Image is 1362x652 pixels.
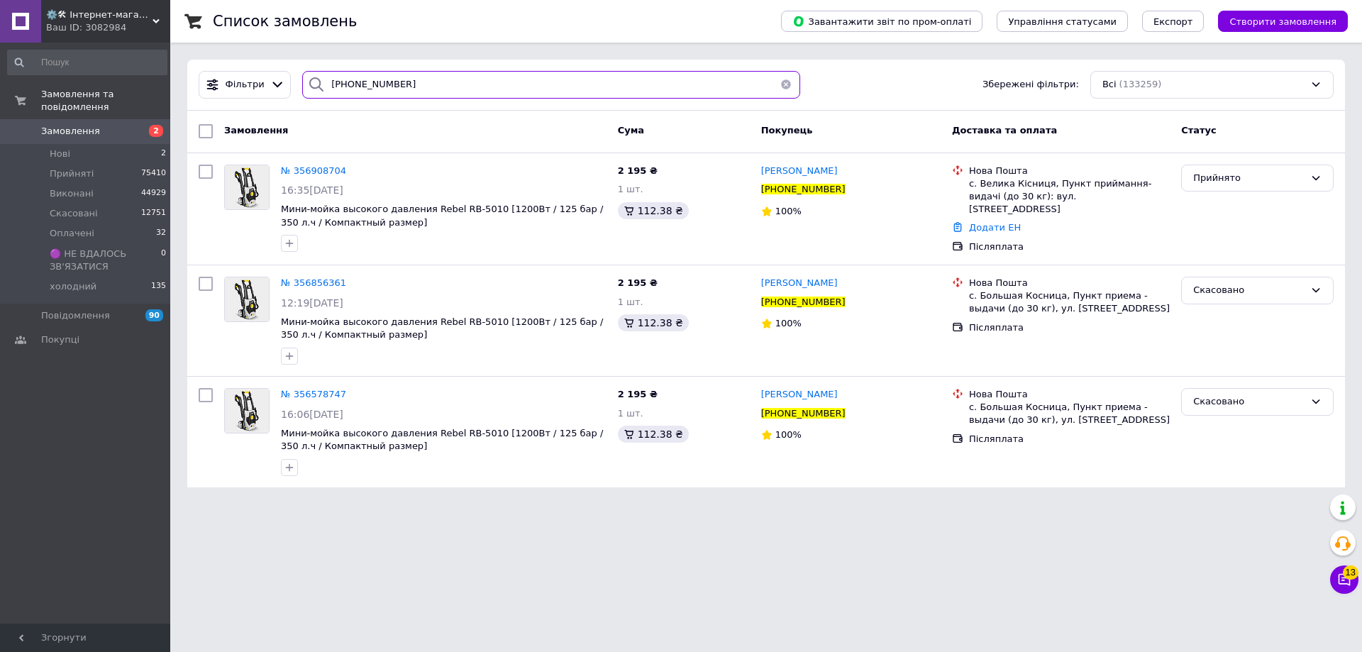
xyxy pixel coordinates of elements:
[969,277,1170,289] div: Нова Пошта
[225,165,269,209] img: Фото товару
[761,389,838,399] span: [PERSON_NAME]
[618,314,689,331] div: 112.38 ₴
[1193,394,1305,409] div: Скасовано
[50,167,94,180] span: Прийняті
[50,248,161,273] span: 🟣 НЕ ВДАЛОСЬ ЗВ'ЯЗАТИСЯ
[50,280,96,293] span: холодний
[156,227,166,240] span: 32
[41,88,170,114] span: Замовлення та повідомлення
[50,207,98,220] span: Скасовані
[281,428,603,452] a: Мини-мойка высокого давления Rebel RB-5010 [1200Вт / 125 бар / 350 л.ч / Компактный размер]
[969,289,1170,315] div: с. Большая Косница, Пункт приема - выдачи (до 30 кг), ул. [STREET_ADDRESS]
[141,207,166,220] span: 12751
[1218,11,1348,32] button: Створити замовлення
[781,11,982,32] button: Завантажити звіт по пром-оплаті
[1193,283,1305,298] div: Скасовано
[792,15,971,28] span: Завантажити звіт по пром-оплаті
[224,125,288,136] span: Замовлення
[1204,16,1348,26] a: Створити замовлення
[997,11,1128,32] button: Управління статусами
[618,426,689,443] div: 112.38 ₴
[281,277,346,288] a: № 356856361
[952,125,1057,136] span: Доставка та оплата
[1229,16,1336,27] span: Створити замовлення
[302,71,800,99] input: Пошук за номером замовлення, ПІБ покупця, номером телефону, Email, номером накладної
[7,50,167,75] input: Пошук
[141,167,166,180] span: 75410
[618,389,658,399] span: 2 195 ₴
[141,187,166,200] span: 44929
[618,202,689,219] div: 112.38 ₴
[1181,125,1217,136] span: Статус
[761,184,846,194] span: [PHONE_NUMBER]
[281,389,346,399] a: № 356578747
[1153,16,1193,27] span: Експорт
[1330,565,1358,594] button: Чат з покупцем13
[41,309,110,322] span: Повідомлення
[761,125,813,136] span: Покупець
[1102,78,1117,92] span: Всі
[969,433,1170,446] div: Післяплата
[618,184,643,194] span: 1 шт.
[151,280,166,293] span: 135
[213,13,357,30] h1: Список замовлень
[1142,11,1205,32] button: Експорт
[149,125,163,137] span: 2
[46,21,170,34] div: Ваш ID: 3082984
[281,184,343,196] span: 16:35[DATE]
[969,177,1170,216] div: с. Велика Кісниця, Пункт приймання-видачі (до 30 кг): вул. [STREET_ADDRESS]
[618,277,658,288] span: 2 195 ₴
[775,318,802,328] span: 100%
[761,165,838,176] span: [PERSON_NAME]
[226,78,265,92] span: Фільтри
[969,321,1170,334] div: Післяплата
[982,78,1079,92] span: Збережені фільтри:
[618,408,643,419] span: 1 шт.
[225,389,269,433] img: Фото товару
[145,309,163,321] span: 90
[761,165,838,178] a: [PERSON_NAME]
[761,297,846,307] span: [PHONE_NUMBER]
[775,429,802,440] span: 100%
[969,388,1170,401] div: Нова Пошта
[761,277,838,288] span: [PERSON_NAME]
[761,408,846,419] span: [PHONE_NUMBER]
[618,165,658,176] span: 2 195 ₴
[281,204,603,228] span: Мини-мойка высокого давления Rebel RB-5010 [1200Вт / 125 бар / 350 л.ч / Компактный размер]
[50,227,94,240] span: Оплачені
[50,148,70,160] span: Нові
[225,277,269,321] img: Фото товару
[41,333,79,346] span: Покупці
[50,187,94,200] span: Виконані
[761,388,838,402] a: [PERSON_NAME]
[46,9,153,21] span: ⚙️🛠 Інтернет-магазин ALORA
[761,277,838,290] a: [PERSON_NAME]
[969,241,1170,253] div: Післяплата
[281,165,346,176] a: № 356908704
[281,409,343,420] span: 16:06[DATE]
[1343,565,1358,580] span: 13
[224,165,270,210] a: Фото товару
[161,248,166,273] span: 0
[1008,16,1117,27] span: Управління статусами
[224,388,270,433] a: Фото товару
[161,148,166,160] span: 2
[281,316,603,341] a: Мини-мойка высокого давления Rebel RB-5010 [1200Вт / 125 бар / 350 л.ч / Компактный размер]
[618,297,643,307] span: 1 шт.
[1193,171,1305,186] div: Прийнято
[224,277,270,322] a: Фото товару
[281,297,343,309] span: 12:19[DATE]
[969,401,1170,426] div: с. Большая Косница, Пункт приема - выдачи (до 30 кг), ул. [STREET_ADDRESS]
[772,71,800,99] button: Очистить
[1119,79,1162,89] span: (133259)
[41,125,100,138] span: Замовлення
[775,206,802,216] span: 100%
[969,222,1021,233] a: Додати ЕН
[969,165,1170,177] div: Нова Пошта
[618,125,644,136] span: Cума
